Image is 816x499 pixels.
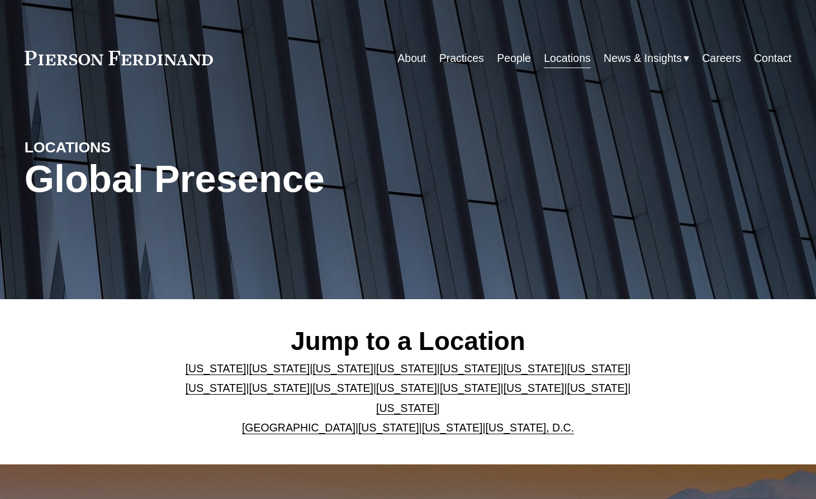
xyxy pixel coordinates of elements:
a: [US_STATE] [312,362,373,375]
a: [US_STATE] [567,382,628,394]
a: [US_STATE] [376,402,437,414]
a: Careers [702,47,741,69]
a: [US_STATE] [249,362,310,375]
span: News & Insights [604,49,682,68]
a: [US_STATE] [376,362,437,375]
p: | | | | | | | | | | | | | | | | | | [184,359,632,437]
a: Locations [544,47,590,69]
a: [US_STATE] [504,362,564,375]
a: [US_STATE] [567,362,628,375]
a: Practices [439,47,484,69]
a: [US_STATE] [504,382,564,394]
a: [US_STATE] [312,382,373,394]
a: [GEOGRAPHIC_DATA] [242,421,355,434]
a: Contact [754,47,791,69]
a: [US_STATE] [358,421,419,434]
a: [US_STATE] [440,382,501,394]
a: About [397,47,426,69]
a: [US_STATE], D.C. [486,421,575,434]
h2: Jump to a Location [184,326,632,357]
a: [US_STATE] [422,421,483,434]
h1: Global Presence [25,157,536,201]
a: [US_STATE] [186,382,246,394]
a: folder dropdown [604,47,689,69]
a: [US_STATE] [186,362,246,375]
a: People [497,47,531,69]
a: [US_STATE] [249,382,310,394]
a: [US_STATE] [376,382,437,394]
h4: LOCATIONS [25,138,216,157]
a: [US_STATE] [440,362,501,375]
